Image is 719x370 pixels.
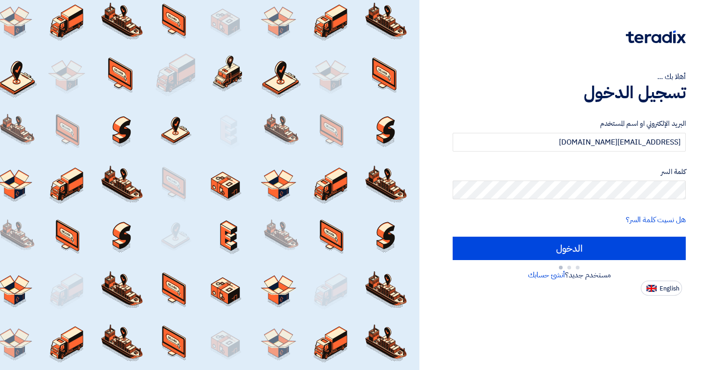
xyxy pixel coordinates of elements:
[453,237,686,260] input: الدخول
[646,285,657,292] img: en-US.png
[453,167,686,177] label: كلمة السر
[626,214,686,225] a: هل نسيت كلمة السر؟
[453,118,686,129] label: البريد الإلكتروني او اسم المستخدم
[528,269,565,281] a: أنشئ حسابك
[626,30,686,44] img: Teradix logo
[453,82,686,103] h1: تسجيل الدخول
[453,269,686,281] div: مستخدم جديد؟
[660,285,679,292] span: English
[641,281,682,296] button: English
[453,71,686,82] div: أهلا بك ...
[453,133,686,152] input: أدخل بريد العمل الإلكتروني او اسم المستخدم الخاص بك ...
